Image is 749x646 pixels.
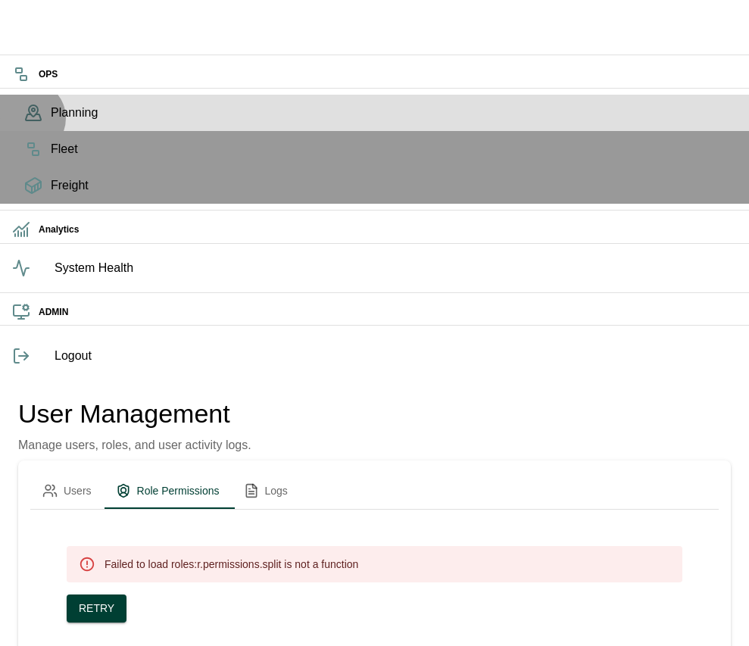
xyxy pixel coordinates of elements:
div: admin tabs [30,473,719,509]
h4: User Management [18,398,251,430]
span: Fleet [51,140,737,158]
button: Role Permissions [104,473,232,509]
p: Manage users, roles, and user activity logs. [18,436,251,454]
span: System Health [55,259,737,277]
div: Failed to load roles: r.permissions.split is not a function [105,551,358,578]
span: Planning [51,104,737,122]
span: Logout [55,347,737,365]
h6: ADMIN [39,305,737,320]
span: Freight [51,176,737,195]
button: Users [30,473,104,509]
h6: Analytics [39,223,737,237]
button: Logs [232,473,300,509]
button: Retry [67,595,126,623]
h6: OPS [39,67,737,82]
